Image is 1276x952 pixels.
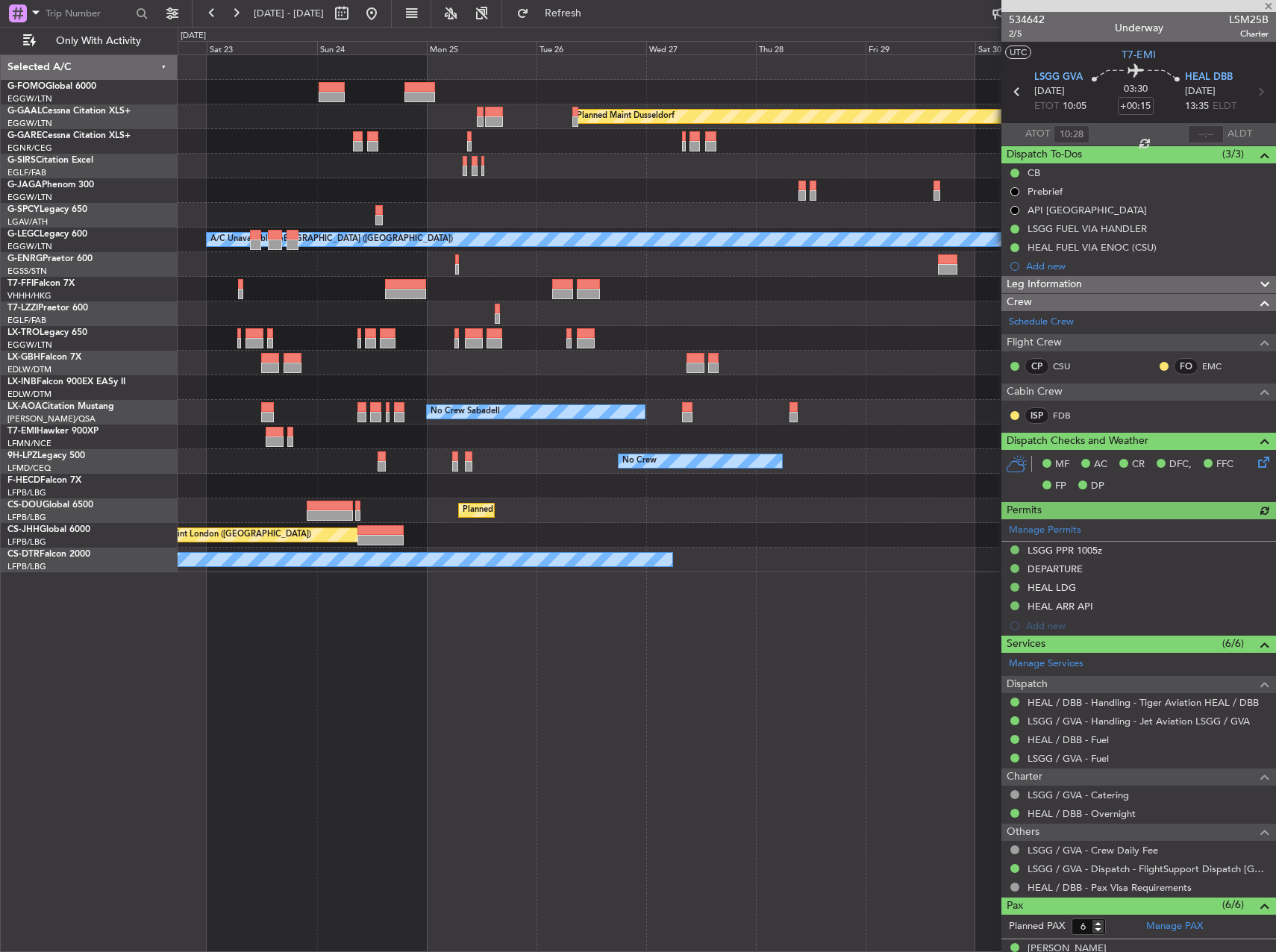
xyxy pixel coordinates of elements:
[1115,20,1163,36] div: Underway
[7,254,93,263] a: G-ENRGPraetor 600
[7,181,94,190] a: G-JAGAPhenom 300
[1034,84,1065,99] span: [DATE]
[1202,360,1236,373] a: EMC
[1007,276,1082,293] span: Leg Information
[7,525,40,534] span: CS-JHH
[577,105,675,128] div: Planned Maint Dusseldorf
[1007,898,1023,915] span: Pax
[1132,457,1145,472] span: CR
[1222,636,1244,651] span: (6/6)
[1222,146,1244,162] span: (3/3)
[7,476,81,485] a: F-HECDFalcon 7X
[1034,70,1083,85] span: LSGG GVA
[7,216,48,228] a: LGAV/ATH
[1026,260,1269,272] div: Add new
[510,1,599,25] button: Refresh
[7,353,81,362] a: LX-GBHFalcon 7X
[975,41,1085,54] div: Sat 30
[7,167,46,178] a: EGLF/FAB
[1028,844,1158,857] a: LSGG / GVA - Crew Daily Fee
[7,487,46,498] a: LFPB/LBG
[7,328,87,337] a: LX-TROLegacy 650
[7,315,46,326] a: EGLF/FAB
[7,561,46,572] a: LFPB/LBG
[7,93,52,104] a: EGGW/LTN
[7,205,87,214] a: G-SPCYLegacy 650
[1009,657,1083,671] a: Manage Services
[1028,204,1147,216] div: API [GEOGRAPHIC_DATA]
[7,131,131,140] a: G-GARECessna Citation XLS+
[7,290,51,301] a: VHHH/HKG
[7,378,125,386] a: LX-INBFalcon 900EX EASy II
[622,450,657,472] div: No Crew
[7,230,87,239] a: G-LEGCLegacy 600
[7,230,40,239] span: G-LEGC
[1007,824,1039,841] span: Others
[7,501,93,510] a: CS-DOUGlobal 6500
[1216,457,1233,472] span: FFC
[1053,360,1086,373] a: CSU
[7,501,43,510] span: CS-DOU
[7,304,38,313] span: T7-LZZI
[7,451,85,460] a: 9H-LPZLegacy 500
[1009,315,1074,330] a: Schedule Crew
[7,427,37,436] span: T7-EMI
[7,438,51,449] a: LFMN/NCE
[1028,752,1109,765] a: LSGG / GVA - Fuel
[1028,222,1147,235] div: LSGG FUEL VIA HANDLER
[1007,334,1062,351] span: Flight Crew
[7,402,114,411] a: LX-AOACitation Mustang
[1028,733,1109,746] a: HEAL / DBB - Fuel
[7,192,52,203] a: EGGW/LTN
[756,41,866,54] div: Thu 28
[7,550,90,559] a: CS-DTRFalcon 2000
[7,82,96,91] a: G-FOMOGlobal 6000
[1146,919,1203,934] a: Manage PAX
[1007,294,1032,311] span: Crew
[133,524,311,546] div: Planned Maint London ([GEOGRAPHIC_DATA])
[7,82,46,91] span: G-FOMO
[1025,407,1049,424] div: ISP
[7,512,46,523] a: LFPB/LBG
[1185,84,1216,99] span: [DATE]
[1185,70,1233,85] span: HEAL DBB
[1009,919,1065,934] label: Planned PAX
[39,36,157,46] span: Only With Activity
[1007,636,1045,653] span: Services
[1229,28,1269,40] span: Charter
[7,107,42,116] span: G-GAAL
[7,364,51,375] a: EDLW/DTM
[1007,383,1063,401] span: Cabin Crew
[7,118,52,129] a: EGGW/LTN
[7,402,42,411] span: LX-AOA
[1222,897,1244,912] span: (6/6)
[1229,12,1269,28] span: LSM25B
[1025,127,1050,142] span: ATOT
[1028,862,1269,875] a: LSGG / GVA - Dispatch - FlightSupport Dispatch [GEOGRAPHIC_DATA]
[7,353,40,362] span: LX-GBH
[463,499,698,522] div: Planned Maint [GEOGRAPHIC_DATA] ([GEOGRAPHIC_DATA])
[532,8,595,19] span: Refresh
[7,279,75,288] a: T7-FFIFalcon 7X
[1055,457,1069,472] span: MF
[7,427,98,436] a: T7-EMIHawker 900XP
[1055,479,1066,494] span: FP
[317,41,427,54] div: Sun 24
[7,181,42,190] span: G-JAGA
[7,378,37,386] span: LX-INB
[1028,715,1250,727] a: LSGG / GVA - Handling - Jet Aviation LSGG / GVA
[1028,696,1259,709] a: HEAL / DBB - Handling - Tiger Aviation HEAL / DBB
[7,156,36,165] span: G-SIRS
[1028,166,1040,179] div: CB
[1007,768,1042,786] span: Charter
[1028,881,1192,894] a: HEAL / DBB - Pax Visa Requirements
[1007,146,1082,163] span: Dispatch To-Dos
[207,41,316,54] div: Sat 23
[210,228,453,251] div: A/C Unavailable [GEOGRAPHIC_DATA] ([GEOGRAPHIC_DATA])
[537,41,646,54] div: Tue 26
[1034,99,1059,114] span: ETOT
[1124,82,1148,97] span: 03:30
[1053,409,1086,422] a: FDB
[1028,241,1157,254] div: HEAL FUEL VIA ENOC (CSU)
[866,41,975,54] div: Fri 29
